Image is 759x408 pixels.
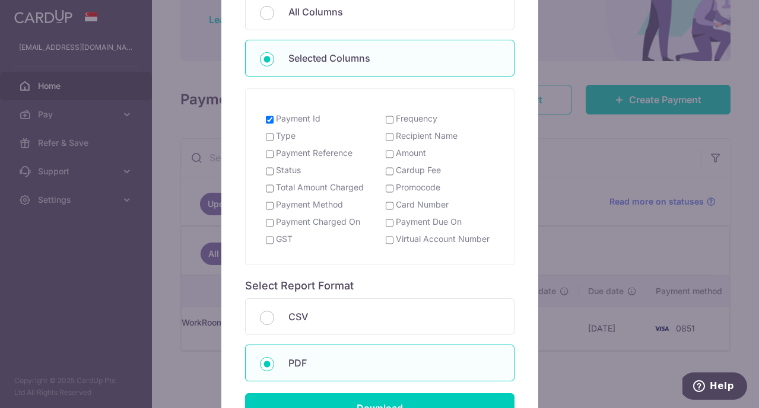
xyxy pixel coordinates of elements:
[396,216,462,228] label: Payment Due On
[276,216,360,228] label: Payment Charged On
[396,147,426,159] label: Amount
[396,113,437,125] label: Frequency
[245,279,515,293] h6: Select Report Format
[288,5,500,19] p: All Columns
[396,130,458,142] label: Recipient Name
[276,181,364,193] label: Total Amount Charged
[396,164,441,176] label: Cardup Fee
[682,372,747,402] iframe: Opens a widget where you can find more information
[276,130,296,142] label: Type
[396,233,490,245] label: Virtual Account Number
[288,310,500,324] p: CSV
[276,164,301,176] label: Status
[396,199,449,211] label: Card Number
[276,233,293,245] label: GST
[288,51,500,65] p: Selected Columns
[276,147,352,159] label: Payment Reference
[396,181,440,193] label: Promocode
[288,356,500,370] p: PDF
[276,113,320,125] label: Payment Id
[276,199,343,211] label: Payment Method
